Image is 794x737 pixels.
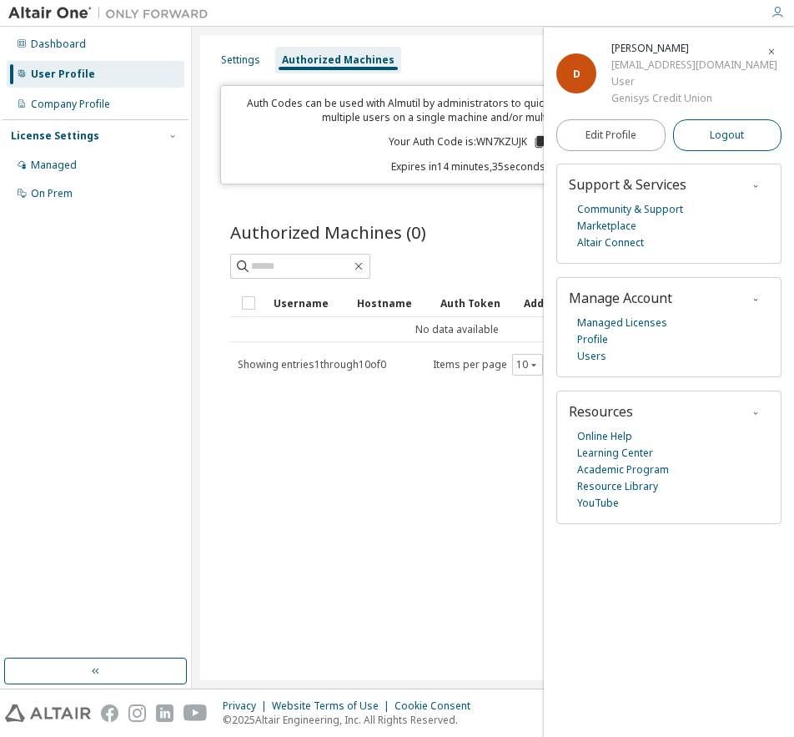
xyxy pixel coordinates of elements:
img: facebook.svg [101,704,118,722]
a: Marketplace [577,218,636,235]
div: License Settings [11,129,99,143]
div: Added At [524,290,594,316]
a: Online Help [577,428,632,445]
a: Users [577,348,606,365]
a: Community & Support [577,201,683,218]
img: instagram.svg [128,704,146,722]
img: Altair One [8,5,217,22]
p: Your Auth Code is: WN7KZUJK [389,134,547,149]
div: User [611,73,777,90]
a: YouTube [577,495,619,512]
img: linkedin.svg [156,704,173,722]
div: Genisys Credit Union [611,90,777,107]
a: Learning Center [577,445,653,462]
span: Edit Profile [585,129,636,142]
div: Settings [221,53,260,67]
div: Dashboard [31,38,86,51]
div: Company Profile [31,98,110,111]
div: Username [274,290,344,316]
div: Managed [31,159,77,172]
button: 10 [516,358,539,371]
p: Expires in 14 minutes, 35 seconds [231,159,705,174]
img: youtube.svg [183,704,208,722]
div: Website Terms of Use [272,699,394,713]
p: © 2025 Altair Engineering, Inc. All Rights Reserved. [223,713,480,727]
span: Authorized Machines (0) [230,220,426,244]
div: [EMAIL_ADDRESS][DOMAIN_NAME] [611,57,777,73]
span: Resources [569,402,633,421]
span: D [573,67,580,81]
p: Auth Codes can be used with Almutil by administrators to quickly authorize license access by mult... [231,96,705,124]
a: Altair Connect [577,235,644,251]
div: Privacy [223,699,272,713]
div: Debbi Lawrence [611,40,777,57]
div: Authorized Machines [282,53,394,67]
td: No data available [230,317,684,342]
div: Cookie Consent [394,699,480,713]
span: Support & Services [569,175,686,194]
a: Edit Profile [556,119,666,151]
div: On Prem [31,187,73,200]
a: Profile [577,331,608,348]
span: Manage Account [569,289,672,307]
span: Logout [710,127,744,144]
img: altair_logo.svg [5,704,91,722]
div: User Profile [31,68,95,81]
a: Managed Licenses [577,315,667,331]
div: Auth Token [440,290,510,316]
span: Showing entries 1 through 10 of 0 [238,357,386,371]
span: Items per page [433,354,543,376]
a: Resource Library [577,478,658,495]
div: Hostname [357,290,427,316]
a: Academic Program [577,462,669,478]
button: Logout [673,119,782,151]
